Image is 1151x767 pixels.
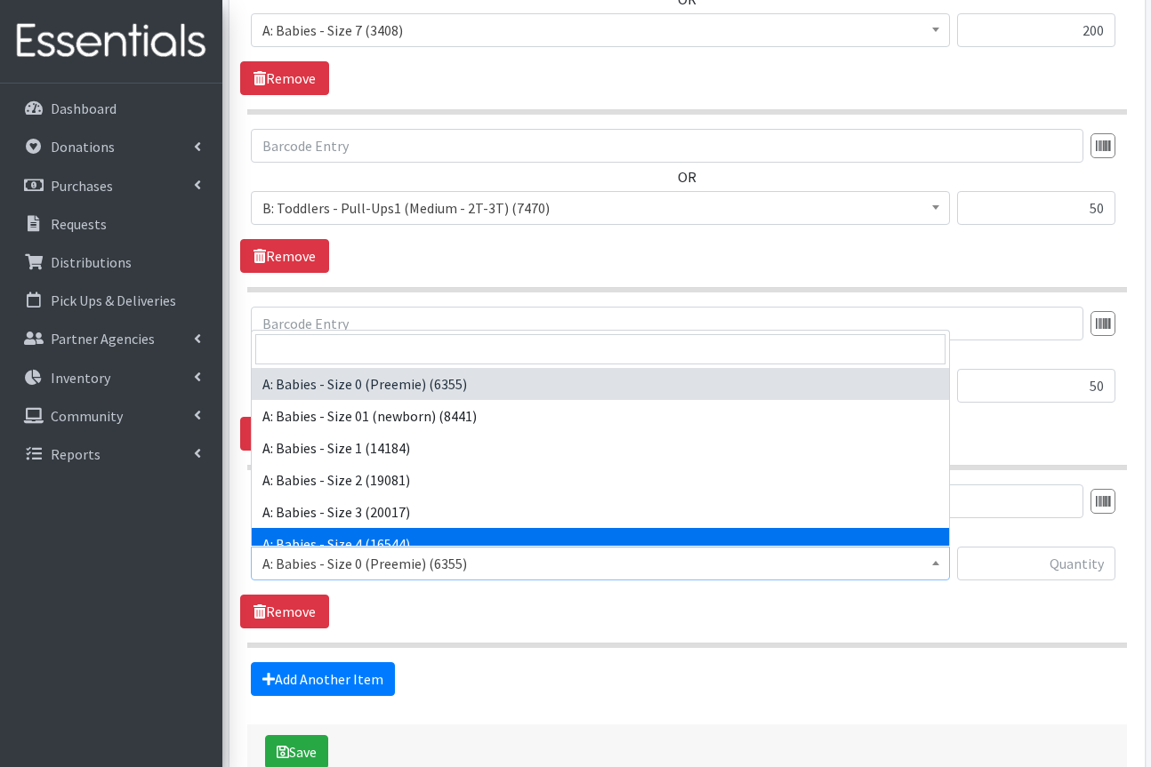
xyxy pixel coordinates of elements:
li: A: Babies - Size 3 (20017) [252,496,949,528]
a: Inventory [7,360,215,395]
span: A: Babies - Size 0 (Preemie) (6355) [262,551,938,576]
a: Add Another Item [251,662,395,696]
input: Quantity [957,191,1115,225]
p: Reports [51,445,101,463]
a: Donations [7,129,215,164]
img: HumanEssentials [7,12,215,71]
a: Remove [240,417,329,451]
input: Barcode Entry [251,307,1083,340]
input: Barcode Entry [251,129,1083,163]
span: A: Babies - Size 0 (Preemie) (6355) [251,547,950,580]
p: Dashboard [51,100,117,117]
p: Requests [51,215,107,233]
a: Reports [7,436,215,472]
p: Distributions [51,253,132,271]
a: Remove [240,61,329,95]
li: A: Babies - Size 0 (Preemie) (6355) [252,368,949,400]
p: Purchases [51,177,113,195]
a: Partner Agencies [7,321,215,356]
li: A: Babies - Size 1 (14184) [252,432,949,464]
span: B: Toddlers - Pull-Ups1 (Medium - 2T-3T) (7470) [251,191,950,225]
input: Quantity [957,13,1115,47]
li: A: Babies - Size 4 (16544) [252,528,949,560]
a: Community [7,398,215,434]
p: Inventory [51,369,110,387]
li: A: Babies - Size 2 (19081) [252,464,949,496]
p: Community [51,407,123,425]
p: Partner Agencies [51,330,155,348]
a: Remove [240,595,329,628]
li: A: Babies - Size 01 (newborn) (8441) [252,400,949,432]
a: Distributions [7,244,215,280]
a: Pick Ups & Deliveries [7,283,215,318]
p: Donations [51,138,115,156]
label: OR [678,166,696,188]
input: Quantity [957,547,1115,580]
p: Pick Ups & Deliveries [51,292,176,309]
a: Requests [7,206,215,242]
a: Dashboard [7,91,215,126]
span: A: Babies - Size 7 (3408) [251,13,950,47]
a: Purchases [7,168,215,204]
a: Remove [240,239,329,273]
span: B: Toddlers - Pull-Ups1 (Medium - 2T-3T) (7470) [262,196,938,220]
span: A: Babies - Size 7 (3408) [262,18,938,43]
input: Quantity [957,369,1115,403]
